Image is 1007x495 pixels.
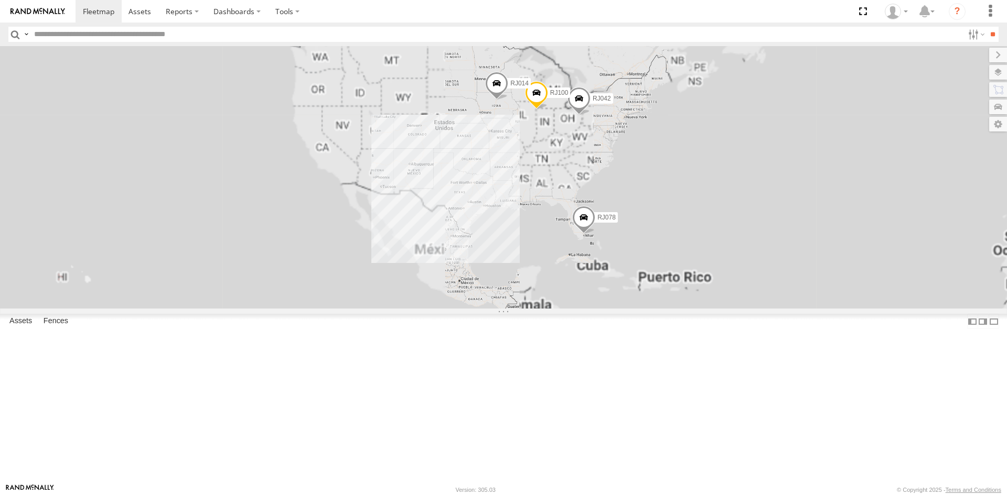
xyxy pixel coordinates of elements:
label: Map Settings [989,117,1007,131]
i: ? [949,3,966,20]
label: Hide Summary Table [989,314,999,329]
span: RJ100 [550,89,569,96]
label: Search Filter Options [964,27,987,42]
span: RJ042 [593,95,611,102]
label: Dock Summary Table to the Left [967,314,978,329]
label: Search Query [22,27,30,42]
label: Dock Summary Table to the Right [978,314,988,329]
a: Terms and Conditions [946,487,1001,493]
div: © Copyright 2025 - [897,487,1001,493]
div: Version: 305.03 [456,487,496,493]
label: Fences [38,314,73,329]
span: RJ014 [510,80,529,87]
label: Assets [4,314,37,329]
img: rand-logo.svg [10,8,65,15]
div: Taylete Medina [881,4,912,19]
a: Visit our Website [6,485,54,495]
span: RJ078 [597,213,616,221]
